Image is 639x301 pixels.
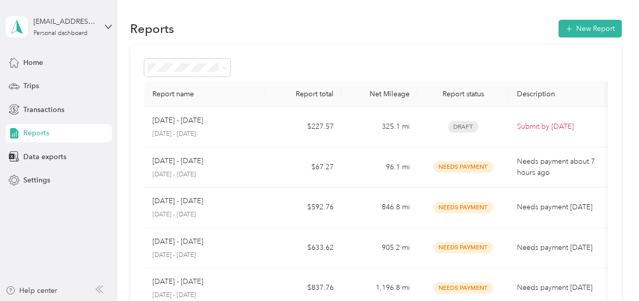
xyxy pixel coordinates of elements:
span: Needs Payment [433,282,493,294]
p: [DATE] - [DATE] [152,115,203,126]
th: Net Mileage [342,82,418,107]
td: 96.1 mi [342,147,418,188]
p: Needs payment [DATE] [517,202,602,213]
div: Report status [426,90,501,98]
span: Transactions [23,104,64,115]
div: [EMAIL_ADDRESS][DOMAIN_NAME] [33,16,97,27]
td: $227.57 [266,107,342,147]
p: [DATE] - [DATE] [152,236,203,247]
p: [DATE] - [DATE] [152,291,258,300]
p: [DATE] - [DATE] [152,196,203,207]
span: Data exports [23,152,66,162]
p: [DATE] - [DATE] [152,156,203,167]
h1: Reports [130,23,174,34]
div: Personal dashboard [33,30,88,36]
p: [DATE] - [DATE] [152,130,258,139]
span: Draft [448,121,478,133]
span: Needs Payment [433,242,493,253]
p: Needs payment [DATE] [517,242,602,253]
iframe: Everlance-gr Chat Button Frame [582,244,639,301]
td: 905.2 mi [342,228,418,269]
td: 325.1 mi [342,107,418,147]
button: New Report [558,20,622,37]
span: Trips [23,81,39,91]
p: [DATE] - [DATE] [152,251,258,260]
span: Reports [23,128,49,138]
p: Needs payment [DATE] [517,282,602,293]
p: [DATE] - [DATE] [152,276,203,287]
p: Needs payment about 7 hours ago [517,156,602,178]
th: Description [509,82,610,107]
button: Help center [6,285,57,296]
span: Needs Payment [433,161,493,173]
p: Submit by [DATE] [517,121,602,132]
td: 846.8 mi [342,187,418,228]
td: $633.62 [266,228,342,269]
th: Report name [144,82,266,107]
span: Needs Payment [433,202,493,213]
span: Settings [23,175,50,185]
td: $592.76 [266,187,342,228]
p: [DATE] - [DATE] [152,210,258,219]
p: [DATE] - [DATE] [152,170,258,179]
span: Home [23,57,43,68]
td: $67.27 [266,147,342,188]
th: Report total [266,82,342,107]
